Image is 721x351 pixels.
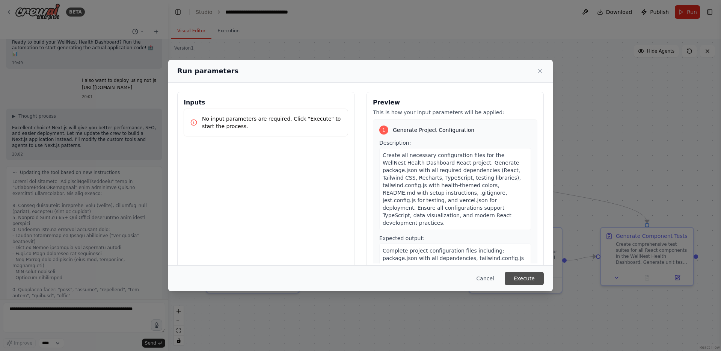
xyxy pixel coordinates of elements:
h3: Inputs [184,98,348,107]
span: Create all necessary configuration files for the WellNest Health Dashboard React project. Generat... [383,152,521,226]
h2: Run parameters [177,66,238,76]
button: Execute [505,272,544,285]
p: This is how your input parameters will be applied: [373,109,537,116]
h3: Preview [373,98,537,107]
p: No input parameters are required. Click "Execute" to start the process. [202,115,342,130]
span: Complete project configuration files including: package.json with all dependencies, tailwind.conf... [383,248,524,306]
span: Expected output: [379,235,425,241]
span: Description: [379,140,411,146]
div: 1 [379,126,388,135]
button: Cancel [471,272,500,285]
span: Generate Project Configuration [393,126,474,134]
